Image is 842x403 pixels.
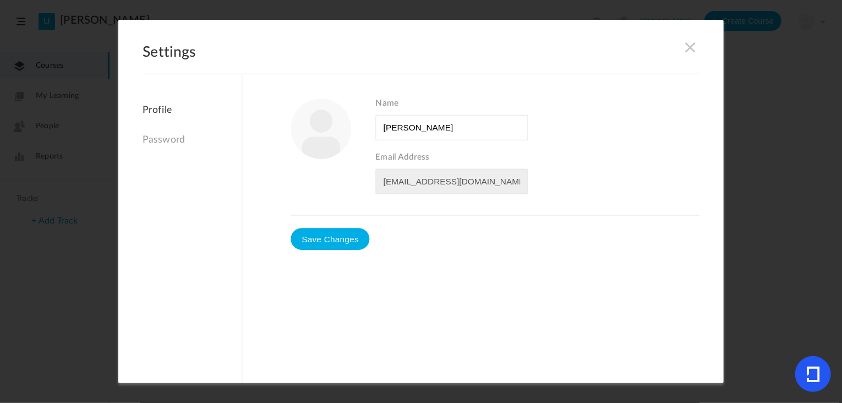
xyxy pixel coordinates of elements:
[376,153,700,163] span: Email Address
[291,228,370,250] button: Save Changes
[376,169,528,194] input: Email Address
[143,44,699,74] h2: Settings
[143,105,242,122] a: Profile
[376,115,528,140] input: Name
[143,128,242,152] a: Password
[376,99,700,109] span: Name
[291,99,352,159] img: user-image.png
